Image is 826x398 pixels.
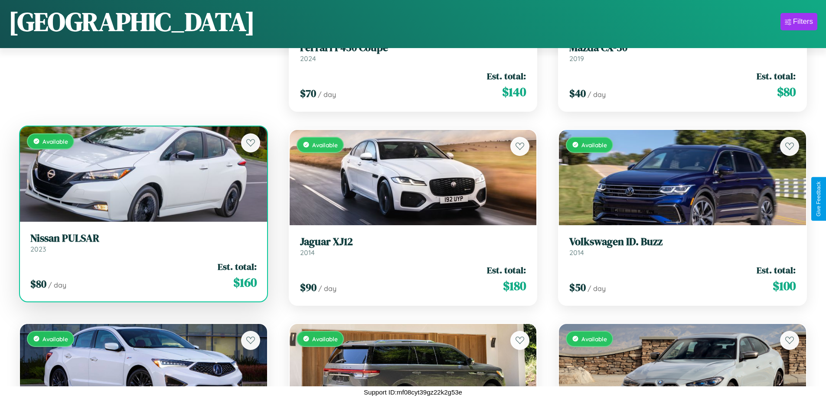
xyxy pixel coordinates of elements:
[30,232,257,253] a: Nissan PULSAR2023
[581,335,607,343] span: Available
[48,281,66,289] span: / day
[30,245,46,253] span: 2023
[312,335,338,343] span: Available
[318,284,336,293] span: / day
[569,236,796,248] h3: Volkswagen ID. Buzz
[30,232,257,245] h3: Nissan PULSAR
[581,141,607,149] span: Available
[364,386,462,398] p: Support ID: mf08cyt39gz22k2g53e
[757,264,796,276] span: Est. total:
[487,264,526,276] span: Est. total:
[42,335,68,343] span: Available
[300,236,526,248] h3: Jaguar XJ12
[9,4,255,39] h1: [GEOGRAPHIC_DATA]
[312,141,338,149] span: Available
[569,54,584,63] span: 2019
[569,42,796,54] h3: Mazda CX-30
[233,274,257,291] span: $ 160
[569,86,586,100] span: $ 40
[588,284,606,293] span: / day
[42,138,68,145] span: Available
[588,90,606,99] span: / day
[218,260,257,273] span: Est. total:
[300,42,526,63] a: Ferrari F430 Coupe2024
[502,83,526,100] span: $ 140
[569,42,796,63] a: Mazda CX-302019
[300,248,315,257] span: 2014
[300,86,316,100] span: $ 70
[569,248,584,257] span: 2014
[300,42,526,54] h3: Ferrari F430 Coupe
[300,236,526,257] a: Jaguar XJ122014
[300,54,316,63] span: 2024
[503,277,526,294] span: $ 180
[777,83,796,100] span: $ 80
[780,13,817,30] button: Filters
[487,70,526,82] span: Est. total:
[318,90,336,99] span: / day
[793,17,813,26] div: Filters
[30,277,46,291] span: $ 80
[773,277,796,294] span: $ 100
[569,236,796,257] a: Volkswagen ID. Buzz2014
[816,181,822,217] div: Give Feedback
[757,70,796,82] span: Est. total:
[300,280,317,294] span: $ 90
[569,280,586,294] span: $ 50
